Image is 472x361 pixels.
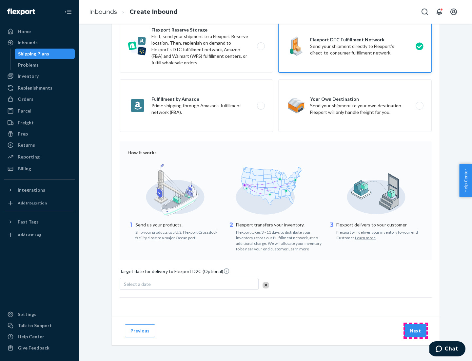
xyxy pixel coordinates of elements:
[15,49,75,59] a: Shipping Plans
[18,345,49,351] div: Give Feedback
[18,85,52,91] div: Replenishments
[336,228,424,241] div: Flexport will deliver your inventory to your end Customer.
[18,219,39,225] div: Fast Tags
[7,9,35,15] img: Flexport logo
[4,71,75,81] a: Inventory
[328,221,335,241] div: 3
[236,222,324,228] p: Flexport transfers your inventory.
[135,228,223,241] div: Ship your products to a U.S. Flexport Crossdock facility close to a major Ocean port.
[418,5,431,18] button: Open Search Box
[4,152,75,162] a: Reporting
[18,187,45,193] div: Integrations
[128,149,424,156] div: How it works
[4,343,75,353] button: Give Feedback
[236,228,324,252] div: Flexport takes 3 - 11 days to distribute your inventory across our Fulfillment network, at no add...
[18,62,39,68] div: Problems
[4,185,75,195] button: Integrations
[429,341,465,358] iframe: Opens a widget where you can chat to one of our agents
[336,222,424,228] p: Flexport delivers to your customer
[84,2,183,22] ol: breadcrumbs
[4,106,75,116] a: Parcel
[18,108,31,114] div: Parcel
[433,5,446,18] button: Open notifications
[18,142,35,148] div: Returns
[4,117,75,128] a: Freight
[18,96,33,102] div: Orders
[125,324,155,337] button: Previous
[4,198,75,208] a: Add Integration
[89,8,117,15] a: Inbounds
[4,163,75,174] a: Billing
[128,221,134,241] div: 1
[129,8,178,15] a: Create Inbound
[4,331,75,342] a: Help Center
[4,140,75,150] a: Returns
[18,119,34,126] div: Freight
[459,164,472,197] button: Help Center
[18,39,38,46] div: Inbounds
[4,309,75,320] a: Settings
[228,221,235,252] div: 2
[288,246,309,252] button: Learn more
[62,5,75,18] button: Close Navigation
[18,333,44,340] div: Help Center
[4,217,75,227] button: Fast Tags
[4,320,75,331] button: Talk to Support
[447,5,460,18] button: Open account menu
[18,51,49,57] div: Shipping Plans
[124,281,151,287] span: Select a date
[404,324,426,337] button: Next
[18,73,39,79] div: Inventory
[18,165,31,172] div: Billing
[355,235,376,241] button: Learn more
[4,83,75,93] a: Replenishments
[135,222,223,228] p: Send us your products.
[18,131,28,137] div: Prep
[18,232,41,238] div: Add Fast Tag
[4,230,75,240] a: Add Fast Tag
[4,129,75,139] a: Prep
[18,200,47,206] div: Add Integration
[18,322,52,329] div: Talk to Support
[4,26,75,37] a: Home
[120,268,230,277] span: Target date for delivery to Flexport D2C (Optional)
[4,37,75,48] a: Inbounds
[4,94,75,104] a: Orders
[15,60,75,70] a: Problems
[18,28,31,35] div: Home
[18,154,40,160] div: Reporting
[18,311,36,318] div: Settings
